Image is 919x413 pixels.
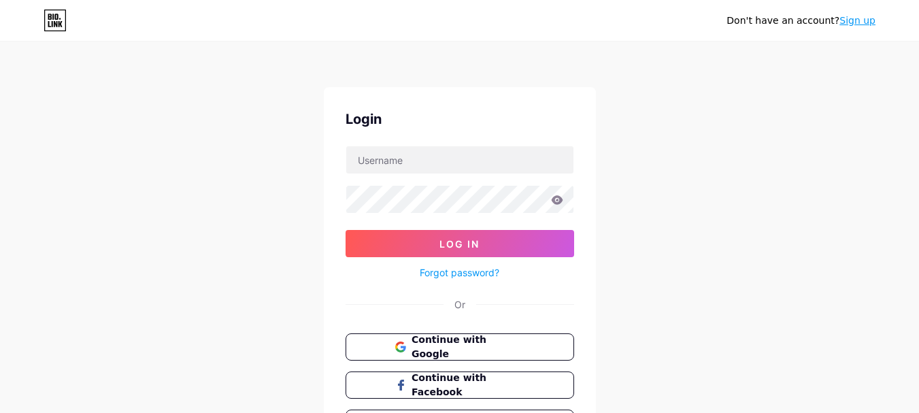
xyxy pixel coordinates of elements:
[420,265,499,280] a: Forgot password?
[454,297,465,312] div: Or
[346,371,574,399] button: Continue with Facebook
[839,15,875,26] a: Sign up
[439,238,480,250] span: Log In
[412,371,524,399] span: Continue with Facebook
[726,14,875,28] div: Don't have an account?
[346,230,574,257] button: Log In
[346,109,574,129] div: Login
[346,146,573,174] input: Username
[412,333,524,361] span: Continue with Google
[346,333,574,361] button: Continue with Google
